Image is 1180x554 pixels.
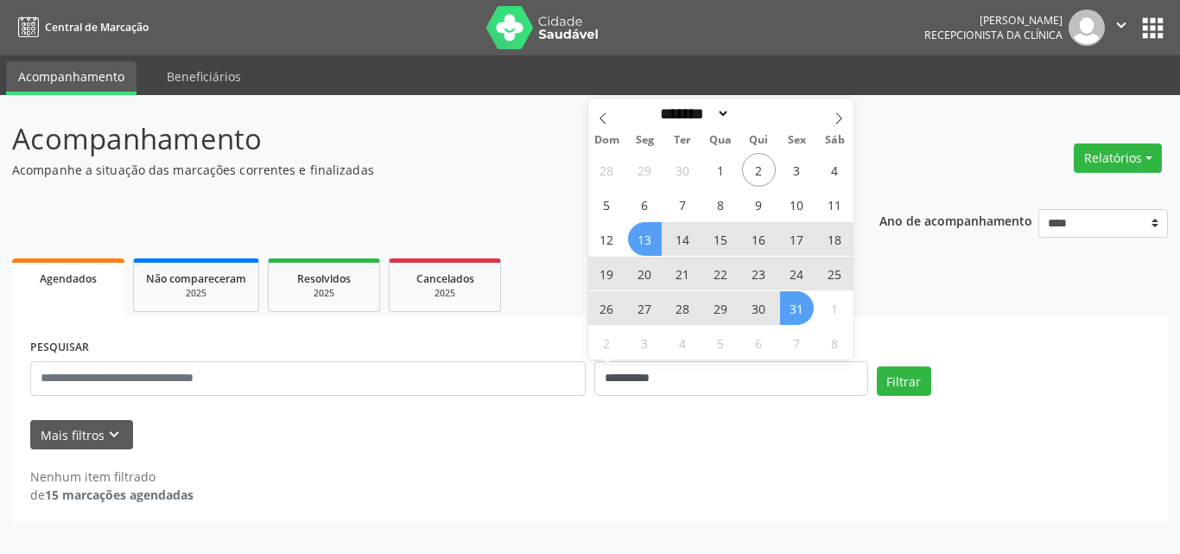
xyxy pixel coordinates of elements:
[281,287,367,300] div: 2025
[30,420,133,450] button: Mais filtroskeyboard_arrow_down
[877,366,931,396] button: Filtrar
[655,105,731,123] select: Month
[588,135,626,146] span: Dom
[742,291,776,325] span: Outubro 30, 2025
[663,135,701,146] span: Ter
[666,291,700,325] span: Outubro 28, 2025
[625,135,663,146] span: Seg
[12,161,822,179] p: Acompanhe a situação das marcações correntes e finalizadas
[6,61,136,95] a: Acompanhamento
[45,20,149,35] span: Central de Marcação
[704,153,738,187] span: Outubro 1, 2025
[628,188,662,221] span: Outubro 6, 2025
[590,291,624,325] span: Outubro 26, 2025
[628,326,662,360] span: Novembro 3, 2025
[704,188,738,221] span: Outubro 8, 2025
[590,257,624,290] span: Outubro 19, 2025
[704,291,738,325] span: Outubro 29, 2025
[590,326,624,360] span: Novembro 2, 2025
[818,188,852,221] span: Outubro 11, 2025
[742,188,776,221] span: Outubro 9, 2025
[924,13,1063,28] div: [PERSON_NAME]
[590,222,624,256] span: Outubro 12, 2025
[704,222,738,256] span: Outubro 15, 2025
[155,61,253,92] a: Beneficiários
[30,468,193,486] div: Nenhum item filtrado
[780,291,814,325] span: Outubro 31, 2025
[780,326,814,360] span: Novembro 7, 2025
[402,287,488,300] div: 2025
[818,153,852,187] span: Outubro 4, 2025
[628,257,662,290] span: Outubro 20, 2025
[924,28,1063,42] span: Recepcionista da clínica
[780,188,814,221] span: Outubro 10, 2025
[742,326,776,360] span: Novembro 6, 2025
[666,257,700,290] span: Outubro 21, 2025
[40,271,97,286] span: Agendados
[105,425,124,444] i: keyboard_arrow_down
[666,188,700,221] span: Outubro 7, 2025
[1138,13,1168,43] button: apps
[818,222,852,256] span: Outubro 18, 2025
[1074,143,1162,173] button: Relatórios
[666,326,700,360] span: Novembro 4, 2025
[30,334,89,361] label: PESQUISAR
[818,326,852,360] span: Novembro 8, 2025
[742,153,776,187] span: Outubro 2, 2025
[666,222,700,256] span: Outubro 14, 2025
[1112,16,1131,35] i: 
[590,153,624,187] span: Setembro 28, 2025
[12,118,822,161] p: Acompanhamento
[704,257,738,290] span: Outubro 22, 2025
[666,153,700,187] span: Setembro 30, 2025
[628,153,662,187] span: Setembro 29, 2025
[780,257,814,290] span: Outubro 24, 2025
[742,257,776,290] span: Outubro 23, 2025
[628,291,662,325] span: Outubro 27, 2025
[777,135,815,146] span: Sex
[704,326,738,360] span: Novembro 5, 2025
[146,287,246,300] div: 2025
[12,13,149,41] a: Central de Marcação
[818,257,852,290] span: Outubro 25, 2025
[590,188,624,221] span: Outubro 5, 2025
[701,135,739,146] span: Qua
[1069,10,1105,46] img: img
[815,135,853,146] span: Sáb
[1105,10,1138,46] button: 
[416,271,474,286] span: Cancelados
[879,209,1032,231] p: Ano de acompanhamento
[730,105,787,123] input: Year
[45,487,193,503] strong: 15 marcações agendadas
[30,486,193,504] div: de
[297,271,351,286] span: Resolvidos
[739,135,777,146] span: Qui
[780,153,814,187] span: Outubro 3, 2025
[628,222,662,256] span: Outubro 13, 2025
[146,271,246,286] span: Não compareceram
[818,291,852,325] span: Novembro 1, 2025
[742,222,776,256] span: Outubro 16, 2025
[780,222,814,256] span: Outubro 17, 2025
